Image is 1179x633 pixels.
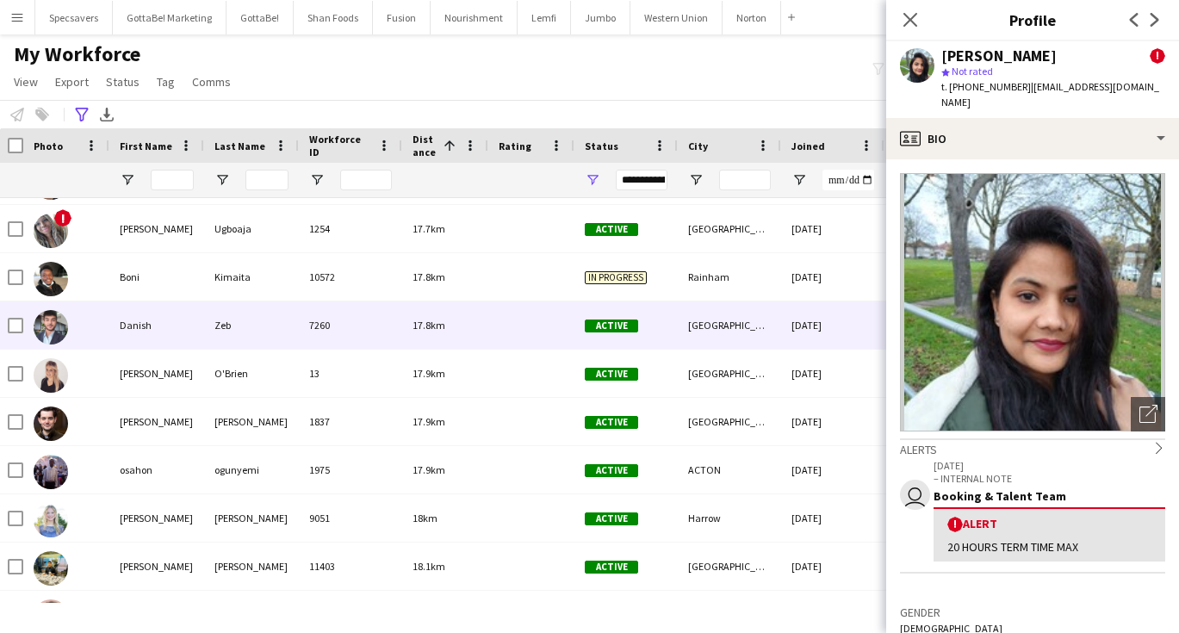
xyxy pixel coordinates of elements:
span: Active [585,512,638,525]
span: ! [1150,48,1165,64]
div: [GEOGRAPHIC_DATA] [678,301,781,349]
span: Workforce ID [309,133,371,158]
a: Tag [150,71,182,93]
button: Open Filter Menu [309,172,325,188]
div: 9051 [299,494,402,542]
div: Danish [109,301,204,349]
div: 1837 [299,398,402,445]
button: Norton [723,1,781,34]
button: Lemfi [518,1,571,34]
div: Boni [109,253,204,301]
span: 18.1km [413,560,445,573]
span: 17.9km [413,415,445,428]
div: [GEOGRAPHIC_DATA] [678,350,781,397]
span: Comms [192,74,231,90]
div: O'Brien [204,350,299,397]
div: 13 [299,350,402,397]
img: Crew avatar or photo [900,173,1165,431]
span: | [EMAIL_ADDRESS][DOMAIN_NAME] [941,80,1159,109]
div: Alert [947,516,1151,532]
div: Bio [886,118,1179,159]
button: Shan Foods [294,1,373,34]
div: [PERSON_NAME] [109,205,204,252]
div: [DATE] [781,494,884,542]
img: Danish Zeb [34,310,68,344]
h3: Gender [900,605,1165,620]
span: Joined [791,140,825,152]
div: 11403 [299,543,402,590]
div: [DATE] [781,350,884,397]
div: [GEOGRAPHIC_DATA] [678,543,781,590]
div: [PERSON_NAME] [204,543,299,590]
div: [PERSON_NAME] [109,543,204,590]
span: First Name [120,140,172,152]
div: [PERSON_NAME] [204,398,299,445]
div: Harrow [678,494,781,542]
button: Open Filter Menu [688,172,704,188]
button: Open Filter Menu [791,172,807,188]
div: 1975 [299,446,402,493]
span: ! [947,517,963,532]
span: Distance [413,133,437,158]
input: Last Name Filter Input [245,170,289,190]
button: Open Filter Menu [585,172,600,188]
div: ogunyemi [204,446,299,493]
span: View [14,74,38,90]
div: 20 HOURS TERM TIME MAX [947,539,1151,555]
img: osahon ogunyemi [34,455,68,489]
div: [DATE] [781,253,884,301]
div: 1,507 days [884,446,988,493]
span: Photo [34,140,63,152]
button: Specsavers [35,1,113,34]
span: Active [585,464,638,477]
span: Last Name [214,140,265,152]
input: Workforce ID Filter Input [340,170,392,190]
div: 7260 [299,301,402,349]
img: David Hopper [34,406,68,441]
a: Export [48,71,96,93]
div: [PERSON_NAME] [109,398,204,445]
span: Active [585,416,638,429]
img: Megan O [34,358,68,393]
div: ACTON [678,446,781,493]
button: Fusion [373,1,431,34]
div: 167 days [884,301,988,349]
div: 2,028 days [884,205,988,252]
div: [DATE] [781,301,884,349]
button: Jumbo [571,1,630,34]
img: Ali Saroosh [34,551,68,586]
div: [GEOGRAPHIC_DATA] [678,205,781,252]
div: Alerts [900,438,1165,457]
div: [DATE] [781,543,884,590]
span: ! [54,209,71,227]
input: City Filter Input [719,170,771,190]
button: Open Filter Menu [120,172,135,188]
span: In progress [585,271,647,284]
span: Active [585,561,638,574]
p: [DATE] [934,459,1165,472]
div: [PERSON_NAME] [109,494,204,542]
span: 17.9km [413,367,445,380]
span: Status [106,74,140,90]
span: Active [585,320,638,332]
app-action-btn: Export XLSX [96,104,117,125]
span: 17.8km [413,270,445,283]
span: Active [585,223,638,236]
span: Status [585,140,618,152]
span: Not rated [952,65,993,78]
button: Open Filter Menu [214,172,230,188]
span: Rating [499,140,531,152]
span: Active [585,368,638,381]
a: Comms [185,71,238,93]
span: City [688,140,708,152]
img: Boni Kimaita [34,262,68,296]
div: [DATE] [781,398,884,445]
div: Rainham [678,253,781,301]
div: 1254 [299,205,402,252]
div: [PERSON_NAME] [109,350,204,397]
div: Booking & Talent Team [934,488,1165,504]
a: Status [99,71,146,93]
div: 10572 [299,253,402,301]
div: [PERSON_NAME] [204,494,299,542]
span: Tag [157,74,175,90]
